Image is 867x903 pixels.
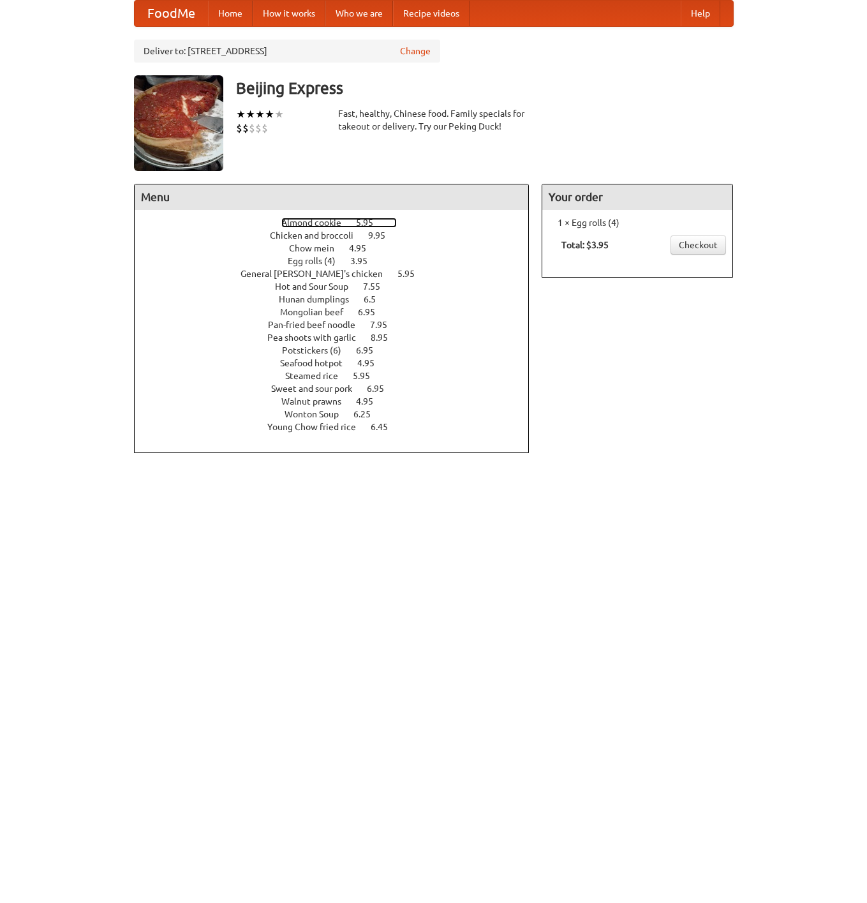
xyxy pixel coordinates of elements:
span: 7.95 [370,320,400,330]
img: angular.jpg [134,75,223,171]
a: Egg rolls (4) 3.95 [288,256,391,266]
span: 5.95 [397,269,427,279]
span: Steamed rice [285,371,351,381]
span: 6.5 [364,294,389,304]
a: Walnut prawns 4.95 [281,396,397,407]
span: Hot and Sour Soup [275,281,361,292]
span: 6.95 [367,384,397,394]
li: $ [255,121,262,135]
span: 4.95 [349,243,379,253]
a: Potstickers (6) 6.95 [282,345,397,355]
span: Pea shoots with garlic [267,332,369,343]
a: Recipe videos [393,1,470,26]
b: Total: $3.95 [561,240,609,250]
span: Hunan dumplings [279,294,362,304]
li: $ [249,121,255,135]
span: General [PERSON_NAME]'s chicken [241,269,396,279]
span: Potstickers (6) [282,345,354,355]
li: $ [262,121,268,135]
a: Mongolian beef 6.95 [280,307,399,317]
a: Hunan dumplings 6.5 [279,294,399,304]
span: Walnut prawns [281,396,354,407]
span: 6.95 [356,345,386,355]
span: Egg rolls (4) [288,256,348,266]
span: Chow mein [289,243,347,253]
a: Sweet and sour pork 6.95 [271,384,408,394]
span: Seafood hotpot [280,358,355,368]
a: Chicken and broccoli 9.95 [270,230,409,241]
a: Chow mein 4.95 [289,243,390,253]
a: Wonton Soup 6.25 [285,409,394,419]
li: ★ [255,107,265,121]
a: General [PERSON_NAME]'s chicken 5.95 [241,269,438,279]
a: FoodMe [135,1,208,26]
span: Pan-fried beef noodle [268,320,368,330]
span: Almond cookie [281,218,354,228]
li: ★ [246,107,255,121]
span: 6.95 [358,307,388,317]
li: ★ [236,107,246,121]
li: ★ [274,107,284,121]
span: 4.95 [357,358,387,368]
span: Sweet and sour pork [271,384,365,394]
span: 5.95 [353,371,383,381]
a: Hot and Sour Soup 7.55 [275,281,404,292]
span: 9.95 [368,230,398,241]
a: Who we are [325,1,393,26]
span: 5.95 [356,218,386,228]
span: Wonton Soup [285,409,352,419]
a: Checkout [671,235,726,255]
h3: Beijing Express [236,75,734,101]
h4: Menu [135,184,529,210]
a: Almond cookie 5.95 [281,218,397,228]
li: ★ [265,107,274,121]
span: Chicken and broccoli [270,230,366,241]
span: 4.95 [356,396,386,407]
li: 1 × Egg rolls (4) [549,216,726,229]
span: 6.45 [371,422,401,432]
a: Change [400,45,431,57]
li: $ [242,121,249,135]
a: Home [208,1,253,26]
a: Seafood hotpot 4.95 [280,358,398,368]
span: 8.95 [371,332,401,343]
li: $ [236,121,242,135]
a: Pan-fried beef noodle 7.95 [268,320,411,330]
div: Fast, healthy, Chinese food. Family specials for takeout or delivery. Try our Peking Duck! [338,107,530,133]
span: Mongolian beef [280,307,356,317]
div: Deliver to: [STREET_ADDRESS] [134,40,440,63]
a: Steamed rice 5.95 [285,371,394,381]
h4: Your order [542,184,732,210]
a: How it works [253,1,325,26]
a: Help [681,1,720,26]
span: Young Chow fried rice [267,422,369,432]
span: 6.25 [353,409,383,419]
a: Pea shoots with garlic 8.95 [267,332,411,343]
span: 7.55 [363,281,393,292]
a: Young Chow fried rice 6.45 [267,422,411,432]
span: 3.95 [350,256,380,266]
